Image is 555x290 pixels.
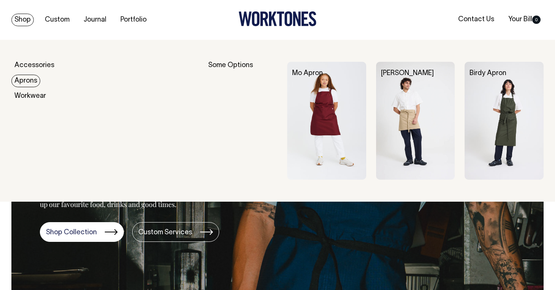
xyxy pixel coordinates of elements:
a: Contact Us [455,13,497,26]
a: Shop [11,14,34,26]
a: Custom Services [132,222,219,242]
a: [PERSON_NAME] [381,70,434,77]
a: Aprons [11,75,40,87]
img: Mo Apron [287,62,366,180]
a: Workwear [11,90,49,102]
a: Your Bill0 [505,13,544,26]
span: 0 [532,16,541,24]
a: Custom [42,14,73,26]
a: Accessories [11,59,57,72]
a: Mo Apron [292,70,323,77]
a: Journal [81,14,109,26]
div: Some Options [208,62,277,180]
a: Portfolio [117,14,150,26]
a: Shop Collection [40,222,124,242]
img: Bobby Apron [376,62,455,180]
a: Birdy Apron [470,70,506,77]
img: Birdy Apron [465,62,544,180]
